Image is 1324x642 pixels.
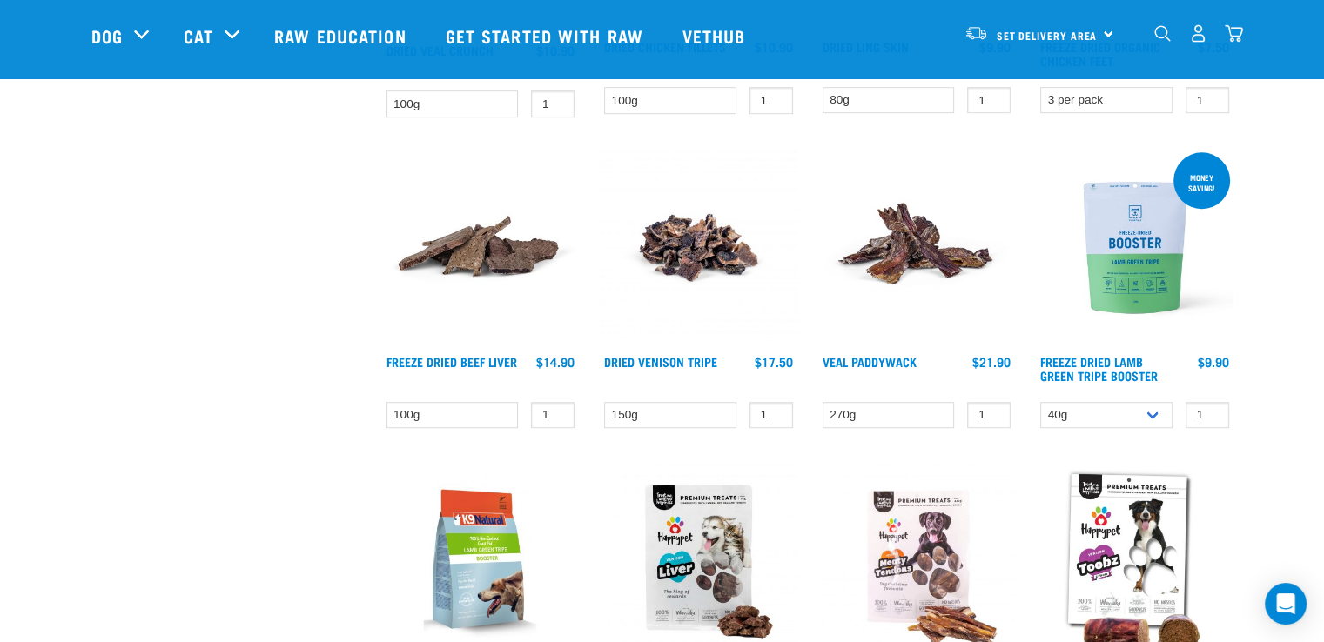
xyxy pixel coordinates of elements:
div: $14.90 [536,355,575,369]
img: home-icon-1@2x.png [1154,25,1171,42]
a: Cat [184,23,213,49]
div: $21.90 [972,355,1011,369]
input: 1 [749,87,793,114]
span: Set Delivery Area [997,32,1098,38]
input: 1 [1186,402,1229,429]
input: 1 [749,402,793,429]
input: 1 [967,402,1011,429]
a: Dog [91,23,123,49]
div: Open Intercom Messenger [1265,583,1307,625]
img: home-icon@2x.png [1225,24,1243,43]
div: Money saving! [1173,164,1230,201]
a: Dried Venison Tripe [604,358,717,364]
a: Get started with Raw [428,1,665,70]
input: 1 [967,87,1011,114]
img: Stack of Veal Paddywhack For Pets [818,149,1016,346]
input: 1 [531,402,575,429]
a: Freeze Dried Lamb Green Tripe Booster [1040,358,1158,378]
img: user.png [1189,24,1207,43]
input: 1 [1186,87,1229,114]
input: 1 [531,90,575,117]
img: Dried Vension Tripe 1691 [600,149,797,346]
div: $17.50 [755,355,793,369]
div: $9.90 [1198,355,1229,369]
img: Stack Of Freeze Dried Beef Liver For Pets [382,149,580,346]
a: Veal Paddywack [823,358,917,364]
a: Freeze Dried Beef Liver [386,358,517,364]
img: Freeze Dried Lamb Green Tripe [1036,149,1233,346]
img: van-moving.png [964,25,988,41]
a: Vethub [665,1,768,70]
a: Raw Education [257,1,427,70]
